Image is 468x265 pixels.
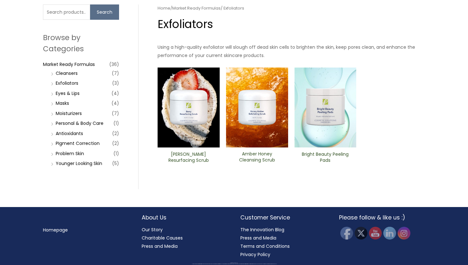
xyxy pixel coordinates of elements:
a: Bright Beauty Peeling Pads [300,151,351,166]
img: Berry Resurfacing Scrub [158,68,220,148]
span: (4) [111,89,119,98]
a: Eyes & Lips [56,90,80,97]
h2: Amber Honey Cleansing Scrub [231,151,283,163]
span: (1) [113,119,119,128]
h1: Exfoliators [158,16,425,32]
a: Terms and Conditions [240,243,290,249]
span: (7) [112,69,119,78]
h2: Bright Beauty Peeling Pads [300,151,351,163]
a: Amber Honey Cleansing Scrub [231,151,283,165]
span: (5) [112,159,119,168]
input: Search products… [43,4,90,20]
a: Antioxidants [56,130,83,137]
a: Market Ready Formulas [172,5,221,11]
span: (1) [113,149,119,158]
a: Market Ready Formulas [43,61,95,68]
h2: About Us [142,213,228,222]
a: Masks [56,100,69,106]
div: All material on this Website, including design, text, images, logos and sounds, are owned by Cosm... [11,264,457,264]
img: Facebook [340,227,353,240]
a: Homepage [43,227,68,233]
p: Using a high-quality exfoliator will slough off dead skin cells to brighten the skin, keep pores ... [158,43,425,60]
a: Cleansers [56,70,78,76]
a: Exfoliators [56,80,78,86]
span: (2) [112,129,119,138]
nav: Customer Service [240,226,326,259]
span: Cosmetic Solutions [234,263,238,263]
a: Home [158,5,170,11]
nav: Breadcrumb [158,4,425,12]
span: (7) [112,109,119,118]
a: Privacy Policy [240,251,270,258]
img: Amber Honey Cleansing Scrub [226,68,288,147]
a: Younger Looking Skin [56,160,102,167]
h2: [PERSON_NAME] Resurfacing Scrub [163,151,214,163]
img: Bright Beauty Peeling Pads [294,68,357,148]
a: [PERSON_NAME] Resurfacing Scrub [163,151,214,166]
span: (3) [112,79,119,88]
div: Copyright © 2025 [11,263,457,263]
button: Search [90,4,119,20]
img: Twitter [355,227,367,240]
h2: Please follow & like us :) [339,213,425,222]
a: Problem Skin [56,150,84,157]
nav: About Us [142,226,228,250]
nav: Menu [43,226,129,234]
span: (2) [112,139,119,148]
a: Charitable Causes [142,235,183,241]
span: (4) [111,99,119,108]
h2: Browse by Categories [43,32,119,54]
a: Personal & Body Care [56,120,103,126]
h2: Customer Service [240,213,326,222]
a: Press and Media [240,235,276,241]
a: Moisturizers [56,110,82,117]
a: PIgment Correction [56,140,100,147]
a: Press and Media [142,243,178,249]
span: (36) [109,60,119,69]
a: The Innovation Blog [240,226,284,233]
a: Our Story [142,226,163,233]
